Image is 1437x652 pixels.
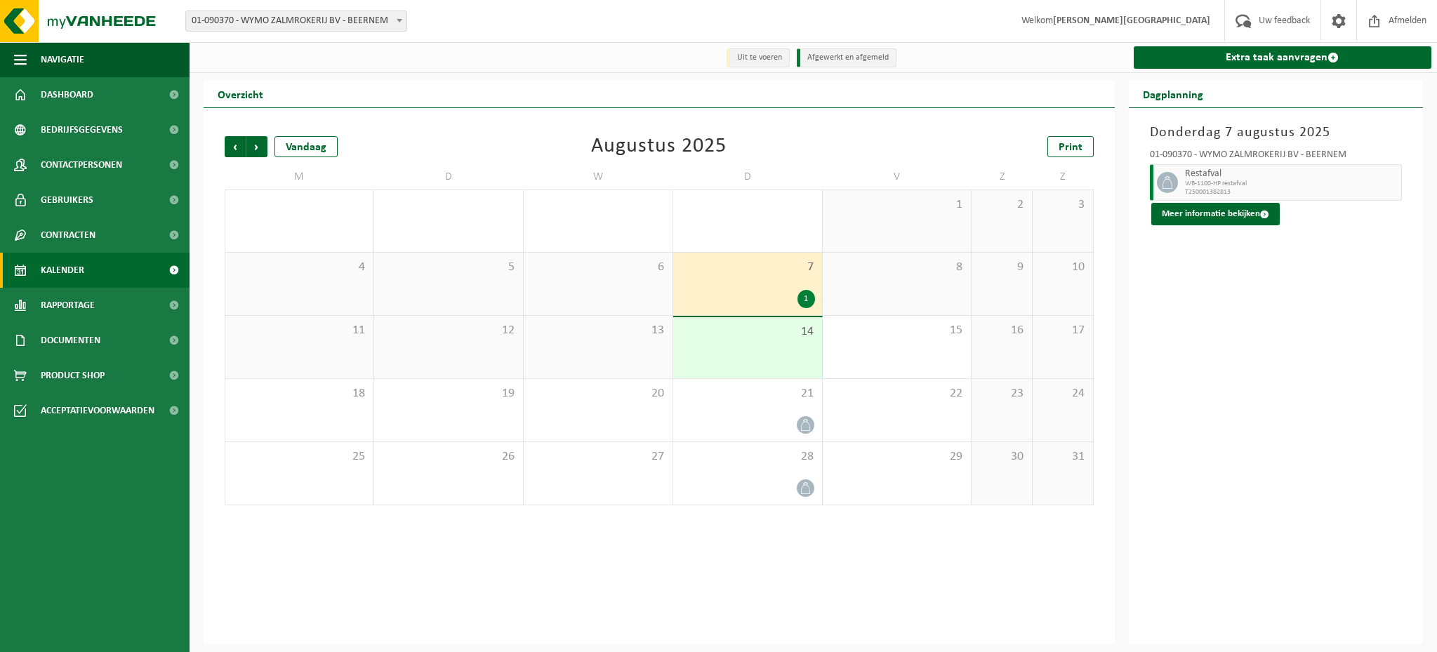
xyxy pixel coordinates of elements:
[979,449,1025,465] span: 30
[1040,197,1086,213] span: 3
[41,288,95,323] span: Rapportage
[797,48,896,67] li: Afgewerkt en afgemeld
[830,386,965,401] span: 22
[531,449,665,465] span: 27
[1033,164,1094,189] td: Z
[823,164,972,189] td: V
[1151,203,1280,225] button: Meer informatie bekijken
[531,260,665,275] span: 6
[185,11,407,32] span: 01-090370 - WYMO ZALMROKERIJ BV - BEERNEM
[673,164,823,189] td: D
[232,386,366,401] span: 18
[225,136,246,157] span: Vorige
[1047,136,1094,157] a: Print
[41,253,84,288] span: Kalender
[591,136,727,157] div: Augustus 2025
[1040,260,1086,275] span: 10
[1129,80,1217,107] h2: Dagplanning
[1053,15,1210,26] strong: [PERSON_NAME][GEOGRAPHIC_DATA]
[680,324,815,340] span: 14
[232,449,366,465] span: 25
[1040,449,1086,465] span: 31
[41,182,93,218] span: Gebruikers
[727,48,790,67] li: Uit te voeren
[41,218,95,253] span: Contracten
[41,42,84,77] span: Navigatie
[524,164,673,189] td: W
[1059,142,1082,153] span: Print
[246,136,267,157] span: Volgende
[186,11,406,31] span: 01-090370 - WYMO ZALMROKERIJ BV - BEERNEM
[204,80,277,107] h2: Overzicht
[41,323,100,358] span: Documenten
[274,136,338,157] div: Vandaag
[1040,386,1086,401] span: 24
[1150,122,1402,143] h3: Donderdag 7 augustus 2025
[1150,150,1402,164] div: 01-090370 - WYMO ZALMROKERIJ BV - BEERNEM
[531,386,665,401] span: 20
[531,323,665,338] span: 13
[830,323,965,338] span: 15
[979,386,1025,401] span: 23
[41,393,154,428] span: Acceptatievoorwaarden
[374,164,524,189] td: D
[1040,323,1086,338] span: 17
[232,323,366,338] span: 11
[41,77,93,112] span: Dashboard
[830,197,965,213] span: 1
[972,164,1033,189] td: Z
[979,323,1025,338] span: 16
[1185,168,1398,180] span: Restafval
[41,358,105,393] span: Product Shop
[979,197,1025,213] span: 2
[797,290,815,308] div: 1
[680,449,815,465] span: 28
[680,260,815,275] span: 7
[225,164,374,189] td: M
[232,260,366,275] span: 4
[381,260,516,275] span: 5
[979,260,1025,275] span: 9
[381,386,516,401] span: 19
[41,147,122,182] span: Contactpersonen
[1185,188,1398,197] span: T250001382813
[830,449,965,465] span: 29
[41,112,123,147] span: Bedrijfsgegevens
[680,386,815,401] span: 21
[1185,180,1398,188] span: WB-1100-HP restafval
[381,323,516,338] span: 12
[830,260,965,275] span: 8
[381,449,516,465] span: 26
[1134,46,1431,69] a: Extra taak aanvragen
